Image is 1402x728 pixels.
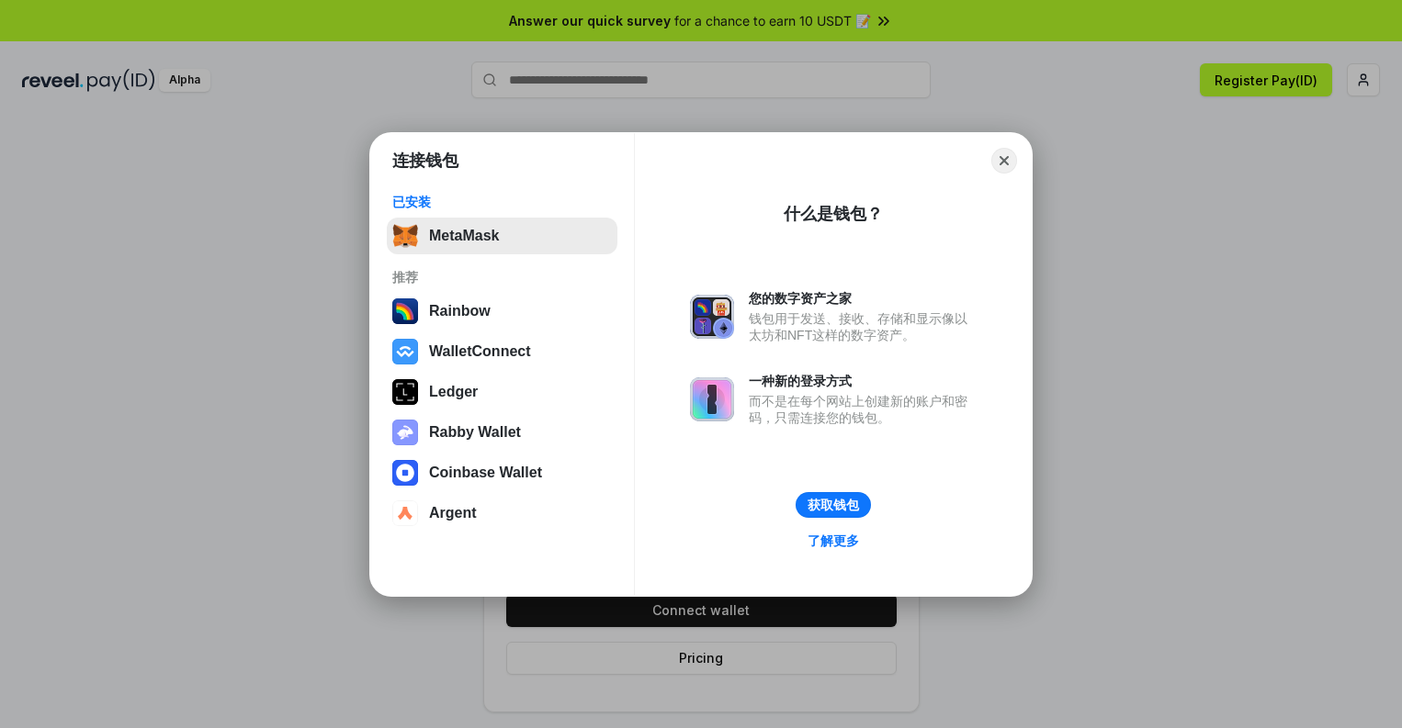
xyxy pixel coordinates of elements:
div: 已安装 [392,194,612,210]
a: 了解更多 [797,529,870,553]
div: MetaMask [429,228,499,244]
button: Coinbase Wallet [387,454,617,491]
div: 推荐 [392,269,612,286]
button: WalletConnect [387,333,617,370]
button: Rainbow [387,293,617,330]
div: 什么是钱包？ [784,203,883,225]
h1: 连接钱包 [392,150,458,172]
div: 获取钱包 [808,497,859,513]
div: 钱包用于发送、接收、存储和显示像以太坊和NFT这样的数字资产。 [749,310,977,343]
div: Coinbase Wallet [429,465,542,481]
div: Rabby Wallet [429,424,521,441]
button: Ledger [387,374,617,410]
img: svg+xml,%3Csvg%20fill%3D%22none%22%20height%3D%2233%22%20viewBox%3D%220%200%2035%2033%22%20width%... [392,223,418,249]
button: Close [991,148,1017,174]
img: svg+xml,%3Csvg%20xmlns%3D%22http%3A%2F%2Fwww.w3.org%2F2000%2Fsvg%22%20width%3D%2228%22%20height%3... [392,379,418,405]
img: svg+xml,%3Csvg%20width%3D%2228%22%20height%3D%2228%22%20viewBox%3D%220%200%2028%2028%22%20fill%3D... [392,500,418,526]
div: Ledger [429,384,478,400]
button: MetaMask [387,218,617,254]
img: svg+xml,%3Csvg%20xmlns%3D%22http%3A%2F%2Fwww.w3.org%2F2000%2Fsvg%22%20fill%3D%22none%22%20viewBox... [690,377,734,421]
div: Rainbow [429,303,491,319]
img: svg+xml,%3Csvg%20width%3D%2228%22%20height%3D%2228%22%20viewBox%3D%220%200%2028%2028%22%20fill%3D... [392,460,418,486]
button: Argent [387,495,617,532]
img: svg+xml,%3Csvg%20width%3D%2228%22%20height%3D%2228%22%20viewBox%3D%220%200%2028%2028%22%20fill%3D... [392,339,418,364]
div: Argent [429,505,477,521]
div: 了解更多 [808,532,859,549]
div: WalletConnect [429,343,531,360]
img: svg+xml,%3Csvg%20xmlns%3D%22http%3A%2F%2Fwww.w3.org%2F2000%2Fsvg%22%20fill%3D%22none%22%20viewBox... [392,420,418,445]
button: 获取钱包 [796,492,871,518]
div: 一种新的登录方式 [749,373,977,389]
img: svg+xml,%3Csvg%20xmlns%3D%22http%3A%2F%2Fwww.w3.org%2F2000%2Fsvg%22%20fill%3D%22none%22%20viewBox... [690,295,734,339]
div: 而不是在每个网站上创建新的账户和密码，只需连接您的钱包。 [749,393,977,426]
img: svg+xml,%3Csvg%20width%3D%22120%22%20height%3D%22120%22%20viewBox%3D%220%200%20120%20120%22%20fil... [392,298,418,324]
div: 您的数字资产之家 [749,290,977,307]
button: Rabby Wallet [387,414,617,451]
